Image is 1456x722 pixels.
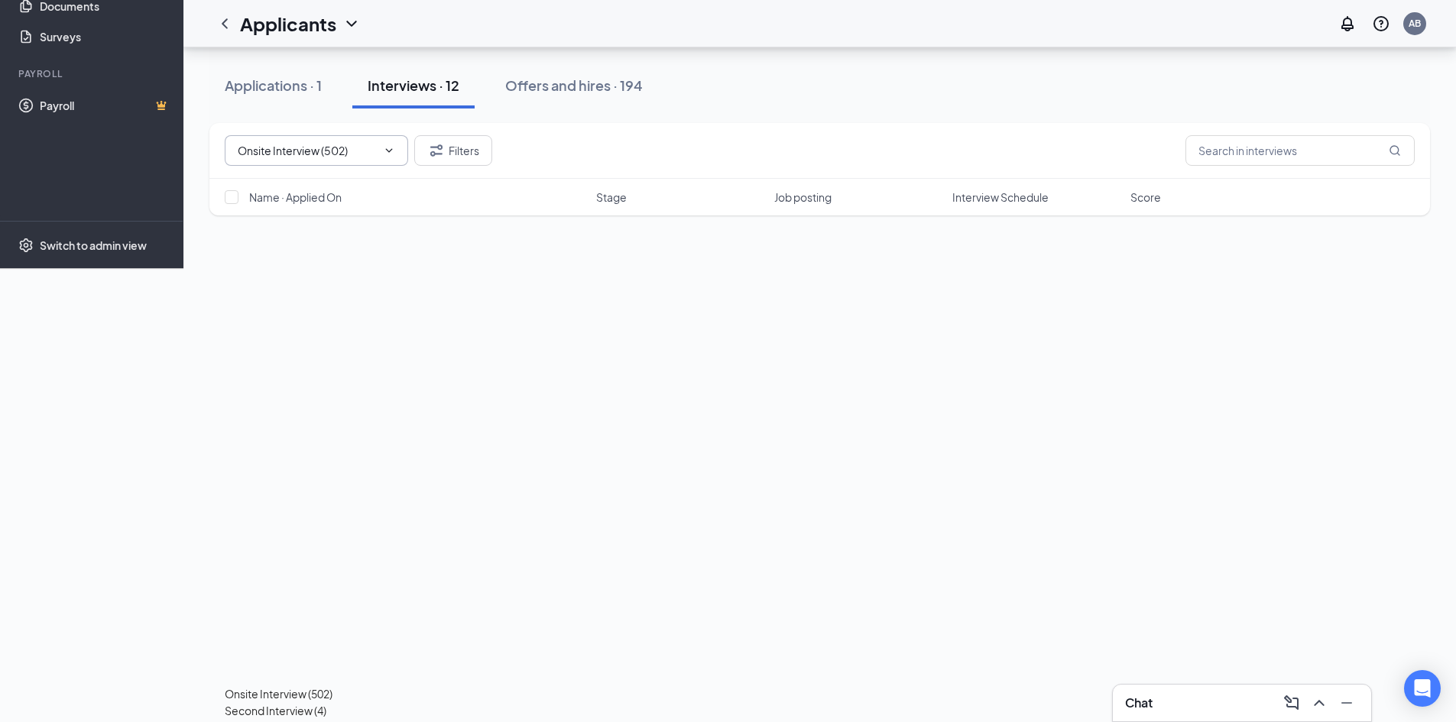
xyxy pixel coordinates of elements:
svg: Notifications [1338,15,1357,33]
svg: ChevronDown [342,15,361,33]
svg: ChevronLeft [216,15,234,33]
div: Interviews · 12 [368,76,459,95]
svg: Filter [427,141,446,160]
span: Interview Schedule [952,189,1049,205]
div: Applications · 1 [225,76,322,95]
svg: ChevronUp [1310,694,1328,712]
svg: Settings [18,238,34,253]
svg: ComposeMessage [1283,694,1301,712]
div: Payroll [18,67,167,80]
div: Offers and hires · 194 [505,76,643,95]
div: Onsite Interview (502) [225,685,332,702]
span: Job posting [774,189,832,205]
div: AB [1409,17,1421,30]
a: PayrollCrown [40,90,170,121]
svg: Minimize [1338,694,1356,712]
span: Name · Applied On [249,189,342,205]
button: Filter Filters [414,135,492,166]
svg: MagnifyingGlass [1389,144,1401,157]
div: Switch to admin view [40,238,147,253]
button: ComposeMessage [1279,691,1304,715]
h1: Applicants [240,11,336,37]
button: ChevronUp [1307,691,1331,715]
input: All Stages [238,142,374,159]
a: Surveys [40,21,170,52]
h3: Chat [1125,694,1153,711]
span: Score [1130,189,1161,205]
svg: QuestionInfo [1372,15,1390,33]
div: Second Interview (4) [225,702,326,719]
span: Stage [596,189,627,205]
button: Minimize [1334,691,1359,715]
svg: ChevronDown [383,144,395,157]
div: Open Intercom Messenger [1404,670,1441,707]
input: Search in interviews [1185,135,1415,166]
